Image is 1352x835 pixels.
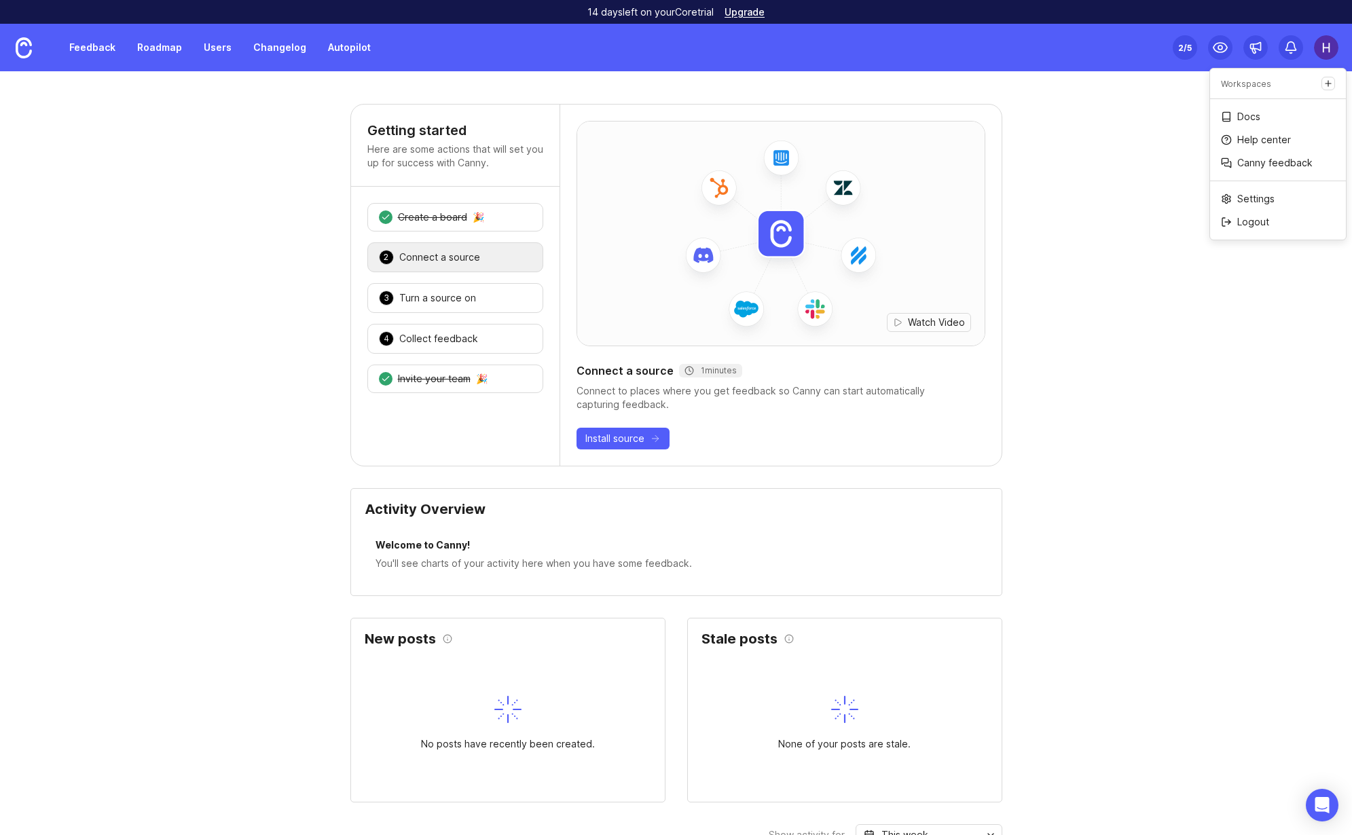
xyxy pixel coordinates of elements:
a: Upgrade [725,7,765,17]
div: Connect a source [399,250,480,264]
a: Create a new workspace [1321,77,1335,90]
div: Activity Overview [365,502,988,527]
div: None of your posts are stale. [778,737,911,751]
span: Watch Video [908,316,965,329]
img: Canny Home [16,37,32,58]
div: Open Intercom Messenger [1306,789,1338,821]
img: Hyper Hug [1314,35,1338,60]
div: You'll see charts of your activity here when you have some feedback. [376,556,977,571]
img: svg+xml;base64,PHN2ZyB3aWR0aD0iNDAiIGhlaWdodD0iNDAiIGZpbGw9Im5vbmUiIHhtbG5zPSJodHRwOi8vd3d3LnczLm... [831,696,858,723]
a: Changelog [245,35,314,60]
p: Logout [1237,215,1269,229]
div: Turn a source on [399,291,476,305]
div: No posts have recently been created. [421,737,595,751]
div: 3 [379,291,394,305]
h2: New posts [365,632,436,646]
p: Settings [1237,192,1275,206]
p: Docs [1237,110,1260,124]
a: Roadmap [129,35,190,60]
div: 2 /5 [1178,38,1192,57]
div: Connect a source [577,363,985,379]
button: Watch Video [887,313,971,332]
span: Install source [585,432,644,445]
a: Help center [1210,129,1346,151]
p: Canny feedback [1237,156,1313,170]
p: Here are some actions that will set you up for success with Canny. [367,143,543,170]
a: Feedback [61,35,124,60]
div: Create a board [398,210,467,224]
button: Install source [577,428,670,449]
img: installed-source-hero-8cc2ac6e746a3ed68ab1d0118ebd9805.png [577,111,985,356]
div: 2 [379,250,394,265]
h4: Getting started [367,121,543,140]
div: 🎉 [476,374,488,384]
a: Users [196,35,240,60]
p: Help center [1237,133,1291,147]
p: 14 days left on your Core trial [587,5,714,19]
p: Workspaces [1221,78,1271,90]
div: Invite your team [398,372,471,386]
div: Welcome to Canny! [376,538,977,556]
h2: Stale posts [701,632,778,646]
a: Docs [1210,106,1346,128]
div: Collect feedback [399,332,478,346]
a: Canny feedback [1210,152,1346,174]
a: Autopilot [320,35,379,60]
div: Connect to places where you get feedback so Canny can start automatically capturing feedback. [577,384,985,411]
a: Settings [1210,188,1346,210]
button: 2/5 [1173,35,1197,60]
img: svg+xml;base64,PHN2ZyB3aWR0aD0iNDAiIGhlaWdodD0iNDAiIGZpbGw9Im5vbmUiIHhtbG5zPSJodHRwOi8vd3d3LnczLm... [494,696,522,723]
div: 1 minutes [684,365,737,376]
div: 4 [379,331,394,346]
div: 🎉 [473,212,484,222]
